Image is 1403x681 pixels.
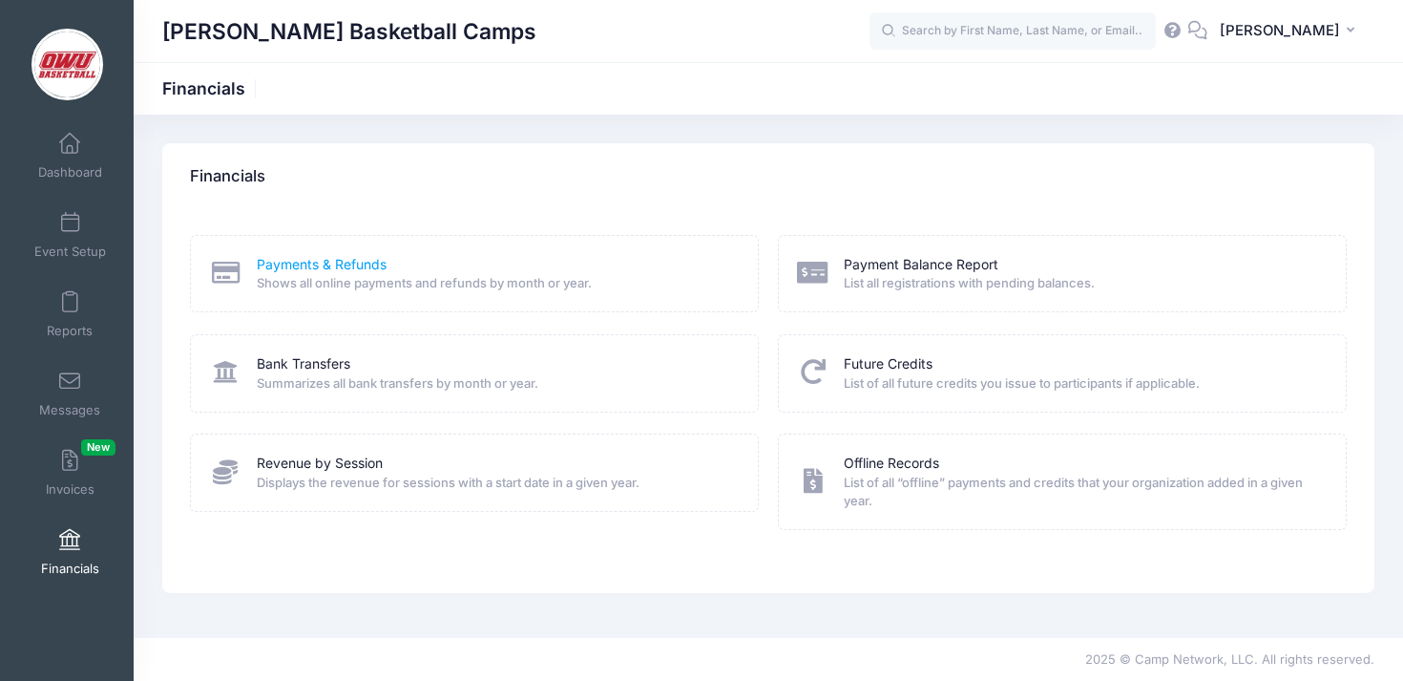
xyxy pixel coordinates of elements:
[162,78,262,98] h1: Financials
[25,122,115,189] a: Dashboard
[25,360,115,427] a: Messages
[1085,651,1374,667] span: 2025 © Camp Network, LLC. All rights reserved.
[25,519,115,585] a: Financials
[257,255,387,275] a: Payments & Refunds
[1220,20,1340,41] span: [PERSON_NAME]
[41,561,99,577] span: Financials
[257,374,734,394] span: Summarizes all bank transfers by month or year.
[844,274,1321,293] span: List all registrations with pending balances.
[81,439,115,456] span: New
[844,454,939,474] a: Offline Records
[39,402,100,418] span: Messages
[25,202,115,268] a: Event Setup
[257,454,383,474] a: Revenue by Session
[869,12,1156,51] input: Search by First Name, Last Name, or Email...
[46,481,94,498] span: Invoices
[190,150,265,204] h4: Financials
[844,374,1321,394] span: List of all future credits you issue to participants if applicable.
[25,281,115,348] a: Reports
[1207,10,1374,53] button: [PERSON_NAME]
[257,474,734,493] span: Displays the revenue for sessions with a start date in a given year.
[25,439,115,506] a: InvoicesNew
[844,255,998,275] a: Payment Balance Report
[844,474,1321,511] span: List of all “offline” payments and credits that your organization added in a given year.
[47,323,93,339] span: Reports
[844,354,932,374] a: Future Credits
[34,244,106,260] span: Event Setup
[31,29,103,100] img: David Vogel Basketball Camps
[257,274,734,293] span: Shows all online payments and refunds by month or year.
[162,10,536,53] h1: [PERSON_NAME] Basketball Camps
[257,354,350,374] a: Bank Transfers
[38,164,102,181] span: Dashboard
